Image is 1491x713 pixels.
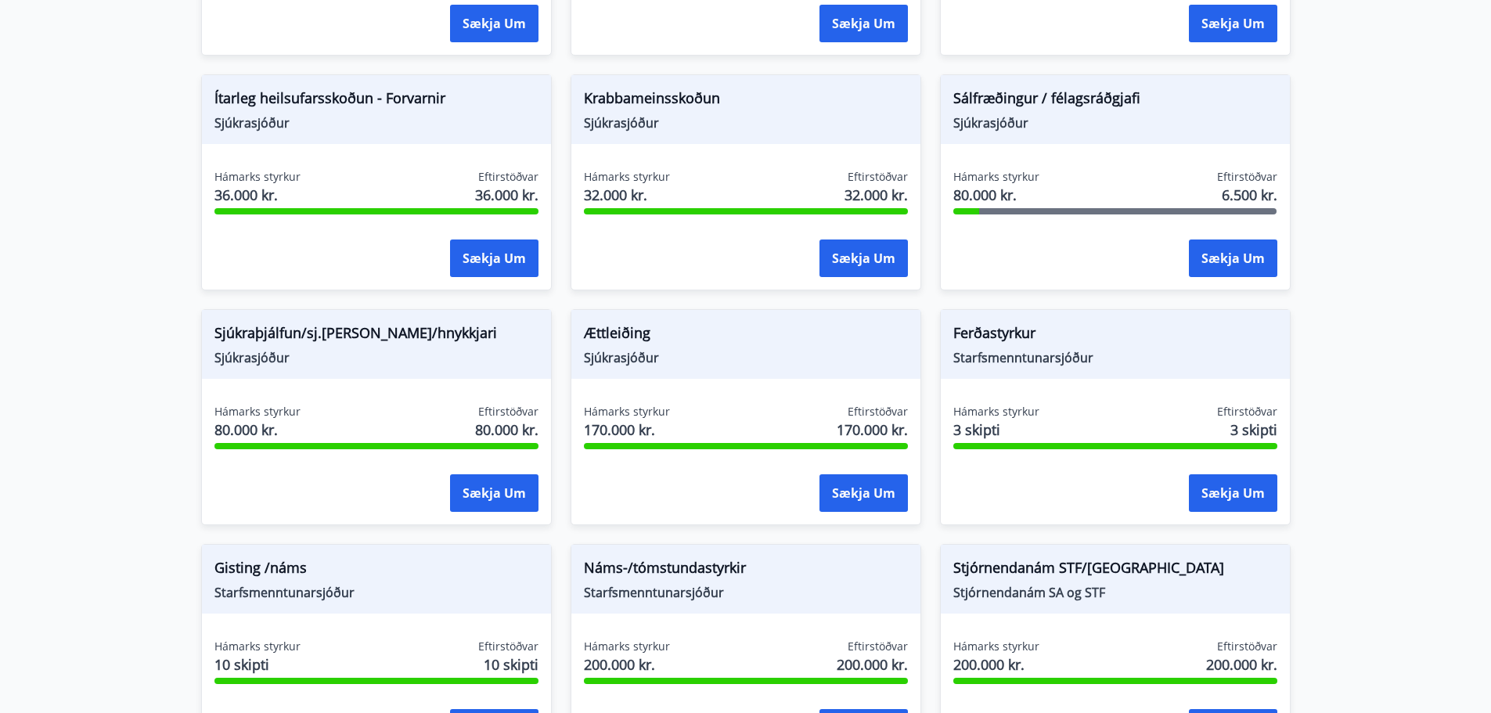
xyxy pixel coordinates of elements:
[953,654,1039,675] span: 200.000 kr.
[214,639,301,654] span: Hámarks styrkur
[819,5,908,42] button: Sækja um
[953,420,1039,440] span: 3 skipti
[953,349,1277,366] span: Starfsmenntunarsjóður
[1189,5,1277,42] button: Sækja um
[1230,420,1277,440] span: 3 skipti
[953,404,1039,420] span: Hámarks styrkur
[584,584,908,601] span: Starfsmenntunarsjóður
[1222,185,1277,205] span: 6.500 kr.
[214,185,301,205] span: 36.000 kr.
[1217,169,1277,185] span: Eftirstöðvar
[214,654,301,675] span: 10 skipti
[584,654,670,675] span: 200.000 kr.
[953,584,1277,601] span: Stjórnendanám SA og STF
[214,420,301,440] span: 80.000 kr.
[214,584,538,601] span: Starfsmenntunarsjóður
[1189,474,1277,512] button: Sækja um
[214,322,538,349] span: Sjúkraþjálfun/sj.[PERSON_NAME]/hnykkjari
[478,404,538,420] span: Eftirstöðvar
[584,88,908,114] span: Krabbameinsskoðun
[584,349,908,366] span: Sjúkrasjóður
[584,404,670,420] span: Hámarks styrkur
[214,349,538,366] span: Sjúkrasjóður
[953,322,1277,349] span: Ferðastyrkur
[953,185,1039,205] span: 80.000 kr.
[819,239,908,277] button: Sækja um
[584,557,908,584] span: Náms-/tómstundastyrkir
[478,169,538,185] span: Eftirstöðvar
[584,169,670,185] span: Hámarks styrkur
[450,239,538,277] button: Sækja um
[214,169,301,185] span: Hámarks styrkur
[584,420,670,440] span: 170.000 kr.
[953,639,1039,654] span: Hámarks styrkur
[837,420,908,440] span: 170.000 kr.
[214,404,301,420] span: Hámarks styrkur
[484,654,538,675] span: 10 skipti
[475,185,538,205] span: 36.000 kr.
[584,639,670,654] span: Hámarks styrkur
[1217,404,1277,420] span: Eftirstöðvar
[819,474,908,512] button: Sækja um
[845,185,908,205] span: 32.000 kr.
[214,88,538,114] span: Ítarleg heilsufarsskoðun - Forvarnir
[214,114,538,131] span: Sjúkrasjóður
[478,639,538,654] span: Eftirstöðvar
[953,114,1277,131] span: Sjúkrasjóður
[953,557,1277,584] span: Stjórnendanám STF/[GEOGRAPHIC_DATA]
[450,5,538,42] button: Sækja um
[953,88,1277,114] span: Sálfræðingur / félagsráðgjafi
[848,404,908,420] span: Eftirstöðvar
[584,322,908,349] span: Ættleiðing
[848,169,908,185] span: Eftirstöðvar
[848,639,908,654] span: Eftirstöðvar
[953,169,1039,185] span: Hámarks styrkur
[1206,654,1277,675] span: 200.000 kr.
[475,420,538,440] span: 80.000 kr.
[1217,639,1277,654] span: Eftirstöðvar
[1189,239,1277,277] button: Sækja um
[450,474,538,512] button: Sækja um
[837,654,908,675] span: 200.000 kr.
[214,557,538,584] span: Gisting /náms
[584,114,908,131] span: Sjúkrasjóður
[584,185,670,205] span: 32.000 kr.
